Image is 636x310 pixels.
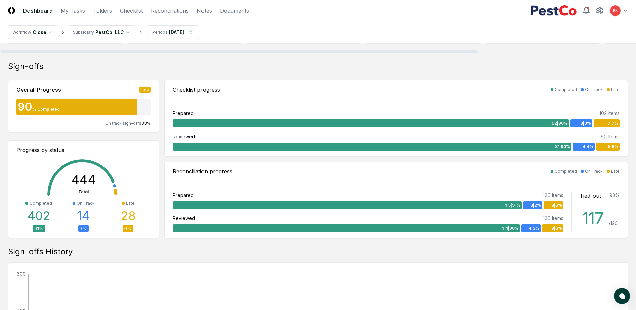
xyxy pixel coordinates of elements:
img: Logo [8,7,15,14]
div: 402 [27,209,50,222]
div: 117 [582,211,609,227]
span: 8 | 6 % [551,225,562,231]
div: Sign-offs [8,61,628,72]
div: Prepared [173,192,194,199]
a: Checklist [120,7,143,15]
div: Subsidiary [73,29,94,35]
div: 6 % [123,225,133,232]
div: 90 Items [601,133,620,140]
div: On Track [585,168,603,174]
span: 114 | 90 % [502,225,519,231]
button: RK [609,5,621,17]
div: Reviewed [173,133,195,140]
a: Documents [220,7,249,15]
div: Overall Progress [16,86,61,94]
div: Progress by status [16,146,151,154]
button: Periods[DATE] [147,25,199,39]
span: 81 | 90 % [555,144,570,150]
div: Tied-out [580,192,601,200]
a: Notes [197,7,212,15]
span: 115 | 91 % [505,202,520,208]
div: 102 Items [599,110,620,117]
span: On track sign-offs [105,121,141,126]
a: Dashboard [23,7,53,15]
span: 33 % [141,121,151,126]
span: 92 | 90 % [552,120,568,126]
div: Reconciliation progress [173,167,232,175]
div: On Track [585,87,603,93]
div: 126 Items [543,215,563,222]
span: 7 | 7 % [608,120,618,126]
a: Checklist progressCompletedOn TrackLatePrepared102 Items92|90%3|3%7|7%Reviewed90 Items81|90%4|4%5|6% [164,80,628,156]
a: Reconciliations [151,7,189,15]
div: Late [611,168,620,174]
a: Folders [93,7,112,15]
div: Workflow [12,29,31,35]
div: 28 [121,209,136,222]
div: 126 Items [543,192,563,199]
div: 90 [16,102,32,112]
nav: breadcrumb [8,25,199,39]
span: 3 | 2 % [530,202,541,208]
span: 5 | 6 % [608,144,618,150]
a: Reconciliation progressCompletedOn TrackLatePrepared126 Items115|91%3|2%8|6%Reviewed126 Items114|... [164,162,628,238]
span: 4 | 3 % [529,225,539,231]
div: Completed [555,87,577,93]
div: Late [611,87,620,93]
div: Reviewed [173,215,195,222]
div: Prepared [173,110,194,117]
span: 4 | 4 % [583,144,593,150]
img: PestCo logo [530,5,577,16]
div: % Completed [32,106,60,112]
a: My Tasks [61,7,85,15]
div: Periods [152,29,168,35]
div: Sign-offs History [8,246,628,257]
tspan: 600 [17,271,26,277]
div: [DATE] [169,29,184,36]
div: Completed [555,168,577,174]
div: Checklist progress [173,86,220,94]
div: Late [126,200,135,206]
button: atlas-launcher [614,288,630,304]
span: 3 | 3 % [580,120,591,126]
div: Late [139,87,151,93]
span: 8 | 6 % [551,202,562,208]
div: 93 % [609,192,620,200]
div: Completed [30,200,52,206]
span: RK [613,8,618,13]
div: 91 % [33,225,45,232]
div: / 126 [609,220,618,227]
